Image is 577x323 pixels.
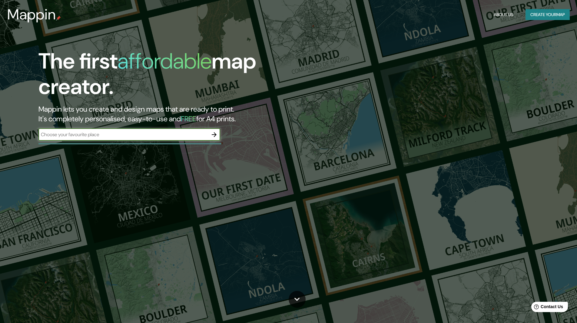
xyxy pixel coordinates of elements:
h5: FREE [181,114,196,123]
h1: The first map creator. [38,49,327,104]
h3: Mappin [7,6,56,23]
iframe: Help widget launcher [523,299,570,316]
img: mappin-pin [56,16,61,21]
h2: Mappin lets you create and design maps that are ready to print. It's completely personalised, eas... [38,104,327,124]
input: Choose your favourite place [38,131,208,138]
button: About Us [491,9,516,20]
h1: affordable [118,47,212,75]
button: Create yourmap [526,9,570,20]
